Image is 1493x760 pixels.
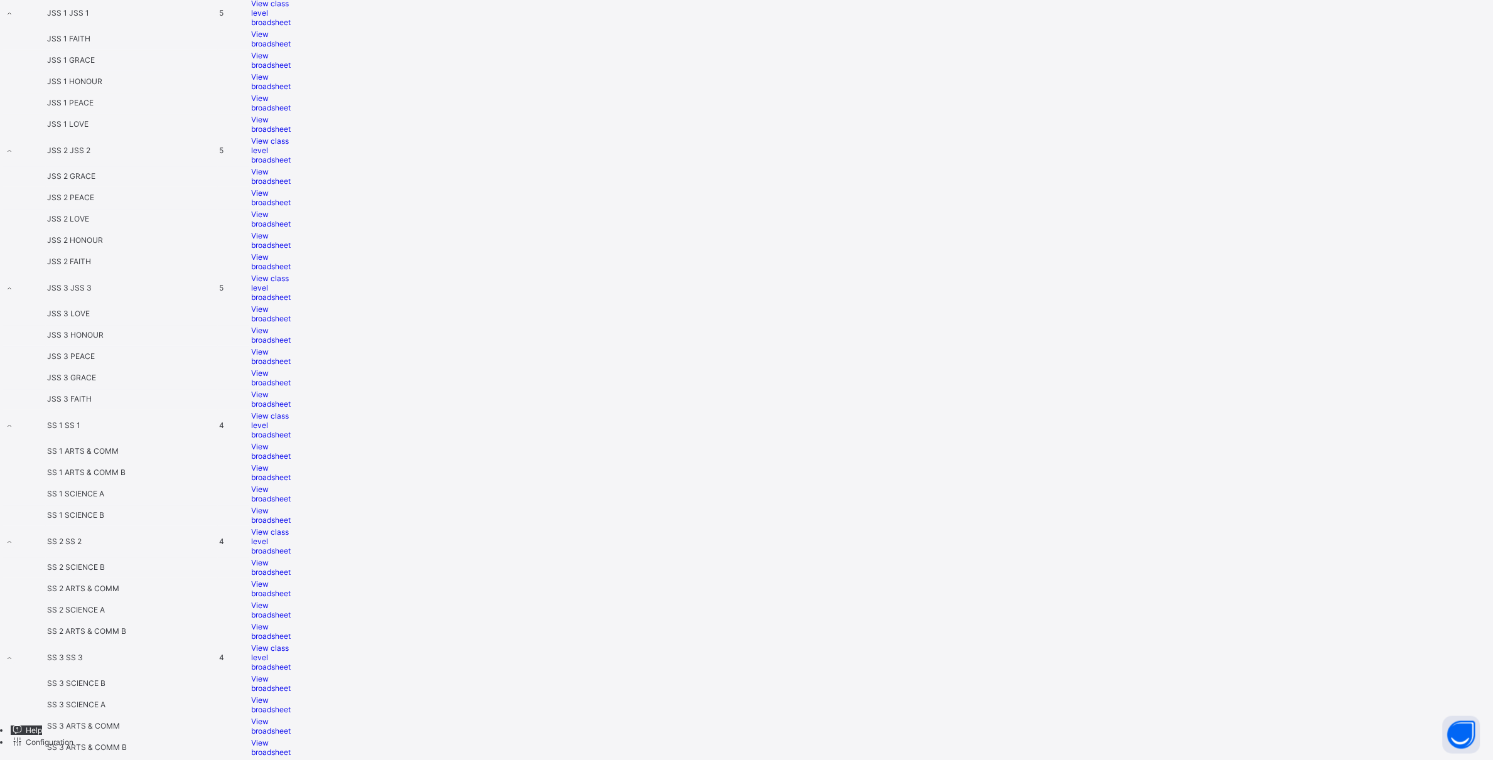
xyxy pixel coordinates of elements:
span: JSS 2 [47,146,70,155]
span: JSS 3 FAITH [47,394,92,404]
span: JSS 1 FAITH [47,34,90,43]
span: View broadsheet [251,94,291,112]
span: JSS 2 LOVE [47,214,89,223]
a: View broadsheet [251,167,291,186]
a: View broadsheet [251,115,291,134]
a: View broadsheet [251,51,291,70]
span: SS 1 [65,420,80,430]
a: View broadsheet [251,695,291,714]
a: View class level broadsheet [251,136,291,164]
span: SS 3 ARTS & COMM B [47,742,127,752]
span: Configuration [26,737,73,747]
a: View broadsheet [251,304,291,323]
span: JSS 1 HONOUR [47,77,102,86]
span: SS 3 SCIENCE A [47,700,105,709]
span: SS 1 [47,420,65,430]
a: View broadsheet [251,558,291,577]
span: 5 [219,146,224,155]
a: View broadsheet [251,484,291,503]
span: SS 2 [65,537,82,546]
a: View broadsheet [251,390,291,409]
a: View broadsheet [251,188,291,207]
span: JSS 1 [47,8,69,18]
a: View class level broadsheet [251,274,291,302]
a: View class level broadsheet [251,643,291,672]
span: JSS 3 [47,283,70,292]
span: SS 1 SCIENCE A [47,489,104,498]
a: View broadsheet [251,463,291,482]
a: View broadsheet [251,347,291,366]
span: SS 2 SCIENCE B [47,562,105,572]
span: JSS 3 GRACE [47,373,96,382]
a: View broadsheet [251,231,291,250]
span: SS 2 ARTS & COMM [47,584,119,593]
a: View broadsheet [251,210,291,228]
span: JSS 2 HONOUR [47,235,103,245]
span: JSS 2 [70,146,90,155]
span: 5 [219,283,224,292]
a: View broadsheet [251,368,291,387]
a: View broadsheet [251,674,291,693]
span: SS 3 ARTS & COMM [47,721,120,731]
span: JSS 3 [70,283,92,292]
span: JSS 3 HONOUR [47,330,104,340]
span: JSS 1 LOVE [47,119,89,129]
a: View broadsheet [251,601,291,619]
button: Open asap [1443,716,1480,754]
span: JSS 2 FAITH [47,257,91,266]
span: JSS 1 GRACE [47,55,95,65]
span: View broadsheet [251,326,291,345]
span: SS 1 ARTS & COMM [47,446,119,456]
span: JSS 2 GRACE [47,171,95,181]
a: View broadsheet [251,252,291,271]
span: JSS 2 PEACE [47,193,94,202]
a: View broadsheet [251,579,291,598]
span: SS 2 SCIENCE A [47,605,105,614]
a: View broadsheet [251,717,291,736]
a: View broadsheet [251,72,291,91]
span: 5 [219,8,224,18]
span: SS 1 SCIENCE B [47,510,104,520]
span: SS 1 ARTS & COMM B [47,468,126,477]
a: View broadsheet [251,29,291,48]
a: View class level broadsheet [251,527,291,555]
a: View broadsheet [251,506,291,525]
span: JSS 3 LOVE [47,309,90,318]
span: 4 [219,537,224,546]
span: View broadsheet [251,442,291,461]
a: View broadsheet [251,738,291,757]
a: View broadsheet [251,622,291,641]
span: SS 2 ARTS & COMM B [47,626,126,636]
span: SS 3 SCIENCE B [47,678,105,688]
a: View class level broadsheet [251,411,291,439]
span: 4 [219,420,224,430]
